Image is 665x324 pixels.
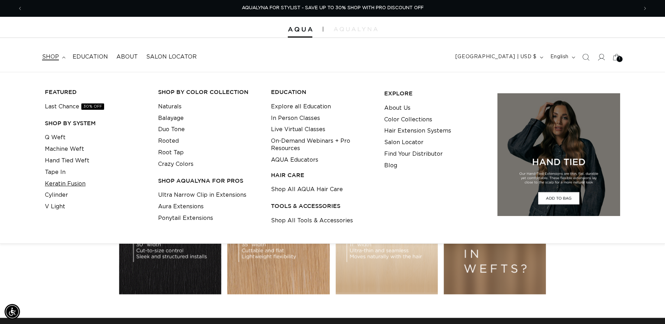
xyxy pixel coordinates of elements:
a: Blog [384,160,397,171]
a: Keratin Fusion [45,178,86,190]
a: Hand Tied Weft [45,155,89,167]
a: Balayage [158,113,184,124]
a: Ponytail Extensions [158,212,213,224]
a: On-Demand Webinars + Pro Resources [271,135,373,154]
a: Root Tap [158,147,184,158]
h3: TOOLS & ACCESSORIES [271,202,373,210]
a: Tape In [45,167,66,178]
iframe: Chat Widget [630,290,665,324]
a: In Person Classes [271,113,320,124]
img: Aqua Hair Extensions [288,27,312,32]
img: aqualyna.com [334,27,378,31]
button: Previous announcement [12,2,28,15]
a: Naturals [158,101,182,113]
button: English [546,50,578,64]
h3: EDUCATION [271,88,373,96]
h3: SHOP BY SYSTEM [45,120,147,127]
span: Salon Locator [146,53,197,61]
a: Find Your Distributor [384,148,443,160]
span: About [116,53,138,61]
a: Explore all Education [271,101,331,113]
a: Duo Tone [158,124,185,135]
a: V Light [45,201,65,212]
a: Rooted [158,135,179,147]
span: AQUALYNA FOR STYLIST - SAVE UP TO 30% SHOP WITH PRO DISCOUNT OFF [242,6,423,10]
span: [GEOGRAPHIC_DATA] | USD $ [455,53,537,61]
a: Cylinder [45,189,68,201]
a: Ultra Narrow Clip in Extensions [158,189,246,201]
span: 1 [619,56,620,62]
a: Hair Extension Systems [384,125,451,137]
h3: Shop by Color Collection [158,88,260,96]
a: Crazy Colors [158,158,194,170]
a: Aura Extensions [158,201,204,212]
a: AQUA Educators [271,154,318,166]
a: Machine Weft [45,143,84,155]
span: Education [73,53,108,61]
span: shop [42,53,59,61]
button: Next announcement [637,2,653,15]
a: Salon Locator [384,137,423,148]
a: Last Chance30% OFF [45,101,104,113]
a: Education [68,49,112,65]
button: [GEOGRAPHIC_DATA] | USD $ [451,50,546,64]
span: English [550,53,569,61]
summary: Search [578,49,593,65]
a: About Us [384,102,410,114]
a: Q Weft [45,132,66,143]
a: Shop All Tools & Accessories [271,215,353,227]
a: Salon Locator [142,49,201,65]
a: Shop All AQUA Hair Care [271,184,343,195]
a: Color Collections [384,114,432,126]
a: Live Virtual Classes [271,124,325,135]
a: About [112,49,142,65]
h3: FEATURED [45,88,147,96]
h3: HAIR CARE [271,171,373,179]
summary: shop [38,49,68,65]
div: Accessibility Menu [5,304,20,319]
h3: EXPLORE [384,90,487,97]
span: 30% OFF [81,103,104,110]
h3: Shop AquaLyna for Pros [158,177,260,184]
